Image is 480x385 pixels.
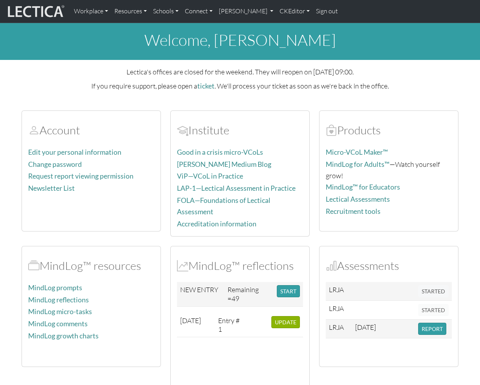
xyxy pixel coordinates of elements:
td: LRJA [326,282,352,301]
span: Assessments [326,258,337,273]
button: START [277,285,300,297]
a: Change password [28,160,82,168]
a: Newsletter List [28,184,75,192]
p: —Watch yourself grow! [326,159,452,181]
a: Lectical Assessments [326,195,390,203]
td: Entry # 1 [215,313,244,337]
a: Resources [111,3,150,20]
span: MindLog™ resources [28,258,40,273]
a: ViP—VCoL in Practice [177,172,243,180]
a: Request report viewing permission [28,172,134,180]
td: LRJA [326,300,352,319]
td: LRJA [326,319,352,338]
a: Workplace [71,3,111,20]
h2: Institute [177,123,303,137]
p: Lectica's offices are closed for the weekend. They will reopen on [DATE] 09:00. [22,66,458,77]
a: LAP-1—Lectical Assessment in Practice [177,184,296,192]
button: REPORT [418,323,446,335]
span: [DATE] [180,316,201,325]
a: ticket [197,82,215,90]
a: Accreditation information [177,220,256,228]
a: MindLog comments [28,320,88,328]
span: MindLog [177,258,188,273]
img: lecticalive [6,4,65,19]
a: MindLog growth charts [28,332,99,340]
a: FOLA—Foundations of Lectical Assessment [177,196,271,216]
a: Connect [182,3,216,20]
a: MindLog™ for Educators [326,183,400,191]
span: Account [28,123,40,137]
span: Account [177,123,188,137]
a: CKEditor [276,3,313,20]
td: Remaining = [224,282,274,306]
a: [PERSON_NAME] Medium Blog [177,160,271,168]
button: UPDATE [271,316,300,328]
h2: Account [28,123,154,137]
a: Micro-VCoL Maker™ [326,148,388,156]
span: Products [326,123,337,137]
a: Edit your personal information [28,148,121,156]
p: If you require support, please open a . We'll process your ticket as soon as we're back in the of... [22,80,458,92]
h2: Assessments [326,259,452,273]
span: [DATE] [355,323,376,331]
a: Recruitment tools [326,207,381,215]
span: 49 [231,294,239,303]
a: MindLog prompts [28,284,82,292]
a: Schools [150,3,182,20]
a: Good in a crisis micro-VCoLs [177,148,263,156]
a: MindLog reflections [28,296,89,304]
td: NEW ENTRY [177,282,224,306]
h2: MindLog™ resources [28,259,154,273]
a: [PERSON_NAME] [216,3,276,20]
a: MindLog for Adults™ [326,160,390,168]
a: Sign out [313,3,341,20]
h2: MindLog™ reflections [177,259,303,273]
h2: Products [326,123,452,137]
a: MindLog micro-tasks [28,307,92,316]
span: UPDATE [275,319,296,325]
